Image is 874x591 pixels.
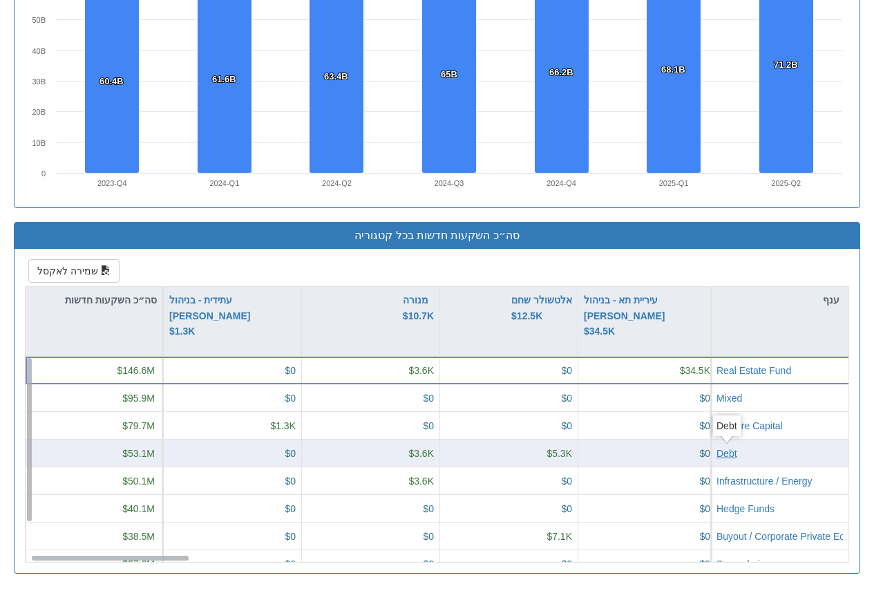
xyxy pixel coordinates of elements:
span: $0 [561,476,572,487]
tspan: 61.6B [212,74,236,84]
text: 2024-Q1 [209,179,239,187]
span: $1.3K [270,420,296,431]
span: $0 [561,503,572,514]
tspan: 66.2B [549,67,573,77]
span: $38.5M [122,531,155,542]
text: 2024-Q3 [435,179,464,187]
button: Venture Capital [716,419,783,433]
span: $0 [699,420,710,431]
div: עיריית תא - בניהול [PERSON_NAME] $34.5K [584,292,710,339]
span: $0 [699,476,710,487]
span: $0 [699,448,710,459]
button: אלטשולר שחם$12.5K [511,292,572,323]
button: Debt [716,447,737,460]
span: $50.1M [122,476,155,487]
tspan: 60.4B [99,76,124,86]
text: 2024-Q2 [322,179,352,187]
tspan: 68.1B [661,64,685,75]
span: $3.6K [408,448,434,459]
span: $0 [423,420,434,431]
span: $0 [285,393,296,404]
text: 0 [41,169,46,178]
span: $0 [561,393,572,404]
div: מנורה $10.7K [403,292,434,323]
div: אלטשולר שחם $12.5K [511,292,572,323]
text: 40B [32,47,46,55]
span: $0 [285,448,296,459]
button: Buyout / Corporate Private Equity [716,529,860,543]
button: מנורה$10.7K [403,292,434,323]
button: Infrastructure / Energy [716,474,813,488]
text: 30B [32,77,46,86]
text: 20B [32,108,46,116]
span: $79.7M [122,420,155,431]
span: $0 [423,531,434,542]
span: $0 [561,365,572,376]
span: $3.6K [408,365,434,376]
button: Mixed [716,391,742,405]
div: סה״כ השקעות חדשות [26,287,162,313]
tspan: 63.4B [324,71,348,82]
text: 2025-Q1 [659,179,689,187]
button: עתידית - בניהול [PERSON_NAME]$1.3K [169,292,296,339]
span: $0 [285,531,296,542]
span: $7.1K [547,531,572,542]
div: עתידית - בניהול [PERSON_NAME] $1.3K [169,292,296,339]
button: Real Estate Fund [716,364,791,377]
div: Debt [713,415,741,436]
span: $3.6K [408,476,434,487]
span: $0 [699,393,710,404]
div: ענף [712,287,848,313]
tspan: 71.2B [774,59,798,70]
span: $0 [285,503,296,514]
span: $53.1M [122,448,155,459]
span: $0 [423,503,434,514]
span: $5.3K [547,448,572,459]
button: עיריית תא - בניהול [PERSON_NAME]$34.5K [584,292,710,339]
span: $95.9M [122,393,155,404]
span: $0 [699,531,710,542]
text: 50B [32,16,46,24]
span: $146.6M [117,365,155,376]
button: שמירה לאקסל [28,259,120,283]
span: $0 [285,476,296,487]
span: $40.1M [122,503,155,514]
text: 2024-Q4 [547,179,576,187]
span: $0 [699,503,710,514]
text: 10B [32,139,46,147]
span: $0 [285,365,296,376]
tspan: 65B [441,69,457,79]
span: $34.5K [680,365,710,376]
button: Hedge Funds [716,502,775,516]
text: 2025-Q2 [771,179,801,187]
h3: סה״כ השקעות חדשות בכל קטגוריה [25,229,849,242]
span: $0 [561,420,572,431]
span: $0 [423,393,434,404]
text: 2023-Q4 [97,179,127,187]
